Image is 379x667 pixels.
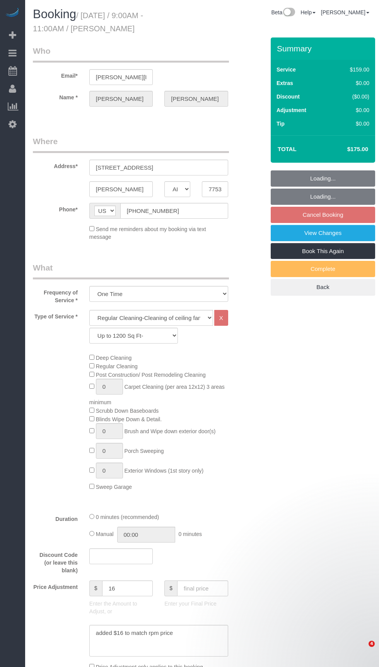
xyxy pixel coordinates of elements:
span: Manual [96,531,114,537]
iframe: Intercom live chat [353,641,371,659]
label: Phone* [27,203,84,213]
h4: $175.00 [324,146,368,153]
span: Post Construction/ Post Remodeling Cleaning [96,372,206,378]
legend: What [33,262,229,279]
img: New interface [282,8,295,18]
a: Help [300,9,316,15]
input: Zip Code* [202,181,228,197]
div: $0.00 [333,120,369,128]
span: $ [89,580,102,596]
input: Last Name* [164,91,228,107]
span: Regular Cleaning [96,363,138,369]
span: Porch Sweeping [125,448,164,454]
span: Exterior Windows (1st story only) [125,468,204,474]
legend: Where [33,136,229,153]
div: $0.00 [333,79,369,87]
a: Back [271,279,375,295]
img: Automaid Logo [5,8,20,19]
input: City* [89,181,153,197]
small: / [DATE] / 9:00AM - 11:00AM / [PERSON_NAME] [33,11,143,33]
span: Send me reminders about my booking via text message [89,226,206,240]
span: Blinds Wipe Down & Detail. [96,416,162,422]
div: ($0.00) [333,93,369,100]
p: Enter the Amount to Adjust, or [89,600,153,615]
label: Tip [277,120,285,128]
a: View Changes [271,225,375,241]
span: 0 minutes [178,531,202,537]
span: Sweep Garage [96,484,132,490]
span: Carpet Cleaning (per area 12x12) 3 areas minimum [89,384,225,405]
label: Duration [27,512,84,523]
label: Adjustment [277,106,306,114]
input: Email* [89,69,153,85]
a: Book This Again [271,243,375,259]
label: Service [277,66,296,73]
label: Extras [277,79,293,87]
a: [PERSON_NAME] [321,9,369,15]
h3: Summary [277,44,371,53]
strong: Total [278,146,297,152]
span: Scrubb Down Baseboards [96,408,159,414]
a: Beta [271,9,295,15]
label: Discount Code (or leave this blank) [27,548,84,574]
span: Brush and Wipe down exterior door(s) [125,428,216,434]
label: Price Adjustment [27,580,84,591]
span: $ [164,580,177,596]
input: final price [177,580,228,596]
label: Type of Service * [27,310,84,320]
span: 4 [369,641,375,647]
input: Phone* [120,203,228,219]
div: $159.00 [333,66,369,73]
span: 0 minutes (recommended) [96,514,159,520]
span: Booking [33,7,76,21]
label: Frequency of Service * [27,286,84,304]
div: $0.00 [333,106,369,114]
input: First Name* [89,91,153,107]
label: Discount [277,93,300,100]
label: Email* [27,69,84,80]
span: Deep Cleaning [96,355,132,361]
label: Address* [27,160,84,170]
legend: Who [33,45,229,63]
p: Enter your Final Price [164,600,228,607]
label: Name * [27,91,84,101]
